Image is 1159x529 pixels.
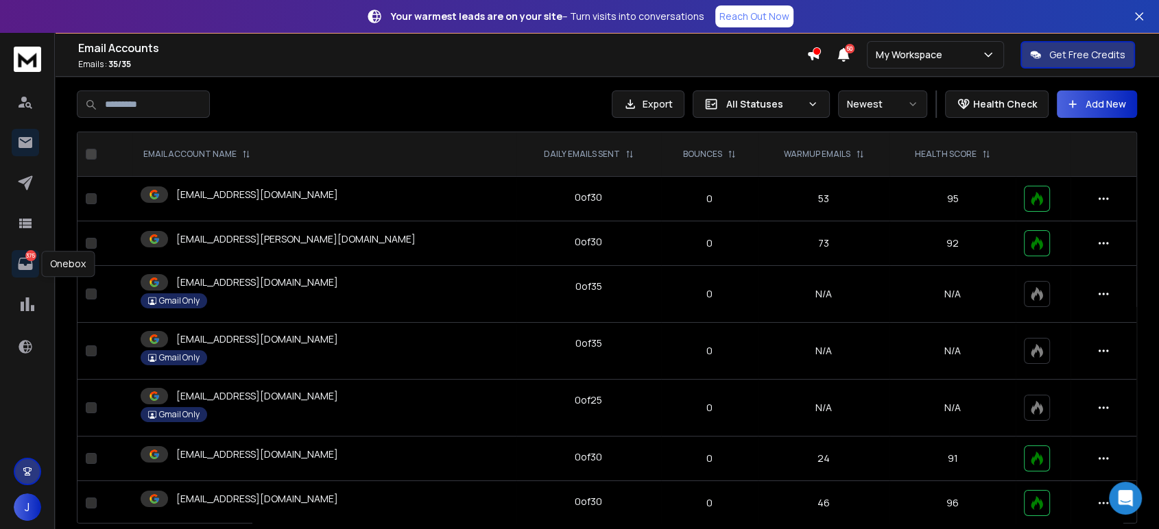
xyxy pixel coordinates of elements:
p: [EMAIL_ADDRESS][DOMAIN_NAME] [176,275,338,289]
h1: Email Accounts [78,40,806,56]
p: 0 [669,401,750,415]
p: N/A [898,344,1007,358]
p: Gmail Only [159,409,200,420]
p: – Turn visits into conversations [391,10,704,23]
td: 95 [889,177,1016,221]
p: DAILY EMAILS SENT [544,149,620,160]
p: N/A [898,287,1007,301]
p: Gmail Only [159,295,200,306]
td: 73 [758,221,890,266]
p: 0 [669,236,750,250]
p: WARMUP EMAILS [784,149,850,160]
p: 0 [669,344,750,358]
td: N/A [758,380,890,436]
p: 0 [669,452,750,465]
td: 92 [889,221,1016,266]
p: BOUNCES [683,149,722,160]
a: 375 [12,250,39,278]
td: N/A [758,323,890,380]
p: HEALTH SCORE [915,149,977,160]
p: [EMAIL_ADDRESS][DOMAIN_NAME] [176,492,338,506]
button: Get Free Credits [1020,41,1135,69]
p: My Workspace [876,48,948,62]
p: Get Free Credits [1049,48,1125,62]
p: [EMAIL_ADDRESS][DOMAIN_NAME] [176,389,338,403]
div: 0 of 30 [575,235,602,249]
div: 0 of 35 [575,336,602,350]
td: 46 [758,481,890,526]
p: 375 [25,250,36,261]
button: Add New [1057,90,1137,118]
button: Health Check [945,90,1049,118]
td: 24 [758,436,890,481]
button: J [14,493,41,521]
p: [EMAIL_ADDRESS][PERSON_NAME][DOMAIN_NAME] [176,232,416,246]
div: Onebox [41,251,95,277]
td: 53 [758,177,890,221]
p: 0 [669,287,750,301]
td: N/A [758,266,890,323]
p: [EMAIL_ADDRESS][DOMAIN_NAME] [176,188,338,201]
td: 91 [889,436,1016,481]
div: Open Intercom Messenger [1109,482,1142,515]
img: logo [14,47,41,72]
td: 96 [889,481,1016,526]
span: 35 / 35 [108,58,131,70]
p: 0 [669,496,750,510]
p: [EMAIL_ADDRESS][DOMAIN_NAME] [176,447,338,461]
div: EMAIL ACCOUNT NAME [143,149,250,160]
p: Reach Out Now [719,10,789,23]
div: 0 of 35 [575,280,602,293]
p: 0 [669,192,750,206]
p: Gmail Only [159,352,200,363]
p: N/A [898,401,1007,415]
button: Newest [838,90,927,118]
div: 0 of 30 [575,190,602,204]
p: All Statuses [726,97,802,111]
button: Export [612,90,684,118]
p: Health Check [973,97,1037,111]
p: Emails : [78,59,806,70]
strong: Your warmest leads are on your site [391,10,562,23]
span: 50 [845,44,855,53]
div: 0 of 30 [575,495,602,508]
a: Reach Out Now [715,5,793,27]
div: 0 of 25 [575,393,602,407]
p: [EMAIL_ADDRESS][DOMAIN_NAME] [176,332,338,346]
div: 0 of 30 [575,450,602,464]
